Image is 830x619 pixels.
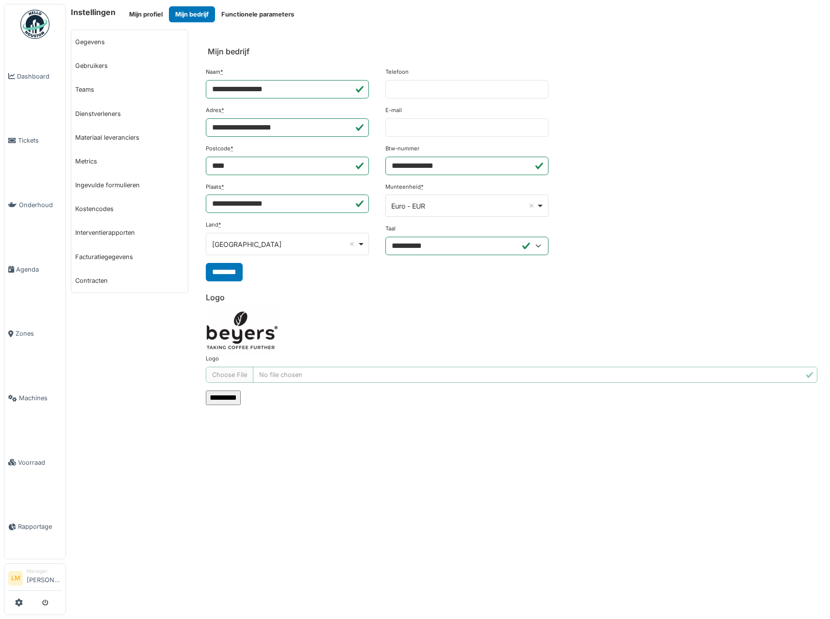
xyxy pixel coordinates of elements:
li: LM [8,571,23,586]
a: Contracten [71,269,188,293]
a: Teams [71,78,188,101]
abbr: Verplicht [221,107,224,114]
button: Remove item: 'EUR' [527,201,536,211]
h6: Logo [206,293,817,302]
a: Agenda [4,237,66,302]
a: Gebruikers [71,54,188,78]
label: Postcode [206,145,233,153]
label: Land [206,221,221,229]
h6: Instellingen [71,8,116,17]
span: Onderhoud [19,200,62,210]
a: Tickets [4,109,66,173]
label: Telefoon [385,68,409,76]
abbr: Verplicht [421,183,424,190]
label: Adres [206,106,224,114]
a: Machines [4,366,66,430]
label: Munteenheid [385,183,424,191]
button: Functionele parameters [215,6,300,22]
abbr: Verplicht [221,183,224,190]
a: Gegevens [71,30,188,54]
label: Btw-nummer [385,145,419,153]
button: Remove item: 'BE' [347,239,357,249]
span: Voorraad [18,458,62,467]
abbr: Verplicht [231,145,233,152]
img: Badge_color-CXgf-gQk.svg [20,10,50,39]
a: Voorraad [4,430,66,495]
span: Agenda [16,265,62,274]
a: Dienstverleners [71,102,188,126]
a: Interventierapporten [71,221,188,244]
label: E-mail [385,106,402,114]
img: 0uozqzc1qps80p85mxrqahicom94 [206,306,279,355]
abbr: Verplicht [218,221,221,228]
h6: Mijn bedrijf [208,47,249,56]
div: [GEOGRAPHIC_DATA] [212,239,357,249]
a: Zones [4,302,66,366]
a: Materiaal leveranciers [71,126,188,149]
label: Taal [385,225,396,233]
li: [PERSON_NAME] [27,568,62,588]
span: Machines [19,393,62,403]
a: Metrics [71,149,188,173]
button: Mijn profiel [123,6,169,22]
a: Ingevulde formulieren [71,173,188,197]
span: Dashboard [17,72,62,81]
abbr: Verplicht [220,68,223,75]
a: Onderhoud [4,173,66,237]
label: Logo [206,355,219,363]
a: LM Manager[PERSON_NAME] [8,568,62,591]
div: Manager [27,568,62,575]
label: Plaats [206,183,224,191]
div: Euro - EUR [391,201,536,211]
span: Rapportage [18,522,62,531]
label: Naam [206,68,223,76]
a: Facturatiegegevens [71,245,188,269]
a: Dashboard [4,44,66,109]
button: Mijn bedrijf [169,6,215,22]
a: Rapportage [4,495,66,559]
a: Kostencodes [71,197,188,221]
span: Zones [16,329,62,338]
span: Tickets [18,136,62,145]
